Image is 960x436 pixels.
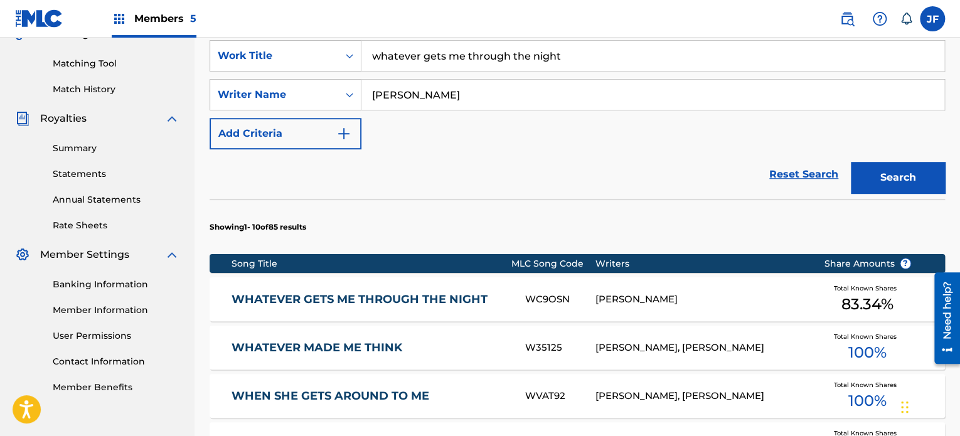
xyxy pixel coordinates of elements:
span: Total Known Shares [834,380,902,390]
div: WC9OSN [525,292,595,307]
a: Banking Information [53,278,179,291]
span: 100 % [848,390,887,412]
span: Total Known Shares [834,332,902,341]
img: help [872,11,887,26]
img: 9d2ae6d4665cec9f34b9.svg [336,126,351,141]
img: expand [164,111,179,126]
span: Member Settings [40,247,129,262]
div: [PERSON_NAME], [PERSON_NAME] [595,389,805,403]
div: [PERSON_NAME], [PERSON_NAME] [595,341,805,355]
a: Summary [53,142,179,155]
div: Work Title [218,48,331,63]
a: User Permissions [53,329,179,343]
button: Search [851,162,945,193]
div: [PERSON_NAME] [595,292,805,307]
div: Writers [595,257,805,270]
div: Drag [901,388,909,426]
a: Member Information [53,304,179,317]
img: Royalties [15,111,30,126]
a: Match History [53,83,179,96]
div: Help [867,6,892,31]
p: Showing 1 - 10 of 85 results [210,221,306,233]
a: Contact Information [53,355,179,368]
a: Public Search [835,6,860,31]
img: Member Settings [15,247,30,262]
span: 5 [190,13,196,24]
div: User Menu [920,6,945,31]
div: WVAT92 [525,389,595,403]
span: 100 % [848,341,887,364]
iframe: Resource Center [925,268,960,369]
a: Rate Sheets [53,219,179,232]
img: expand [164,247,179,262]
a: WHATEVER MADE ME THINK [232,341,508,355]
span: Members [134,11,196,26]
form: Search Form [210,40,945,199]
span: Royalties [40,111,87,126]
span: ? [900,258,910,269]
div: Notifications [900,13,912,25]
span: Share Amounts [824,257,911,270]
a: WHATEVER GETS ME THROUGH THE NIGHT [232,292,508,307]
a: Statements [53,167,179,181]
iframe: Chat Widget [897,376,960,436]
a: Matching Tool [53,57,179,70]
div: MLC Song Code [511,257,595,270]
img: Top Rightsholders [112,11,127,26]
div: W35125 [525,341,595,355]
a: Member Benefits [53,381,179,394]
div: Song Title [232,257,511,270]
button: Add Criteria [210,118,361,149]
a: Annual Statements [53,193,179,206]
span: Total Known Shares [834,284,902,293]
div: Writer Name [218,87,331,102]
img: MLC Logo [15,9,63,28]
span: 83.34 % [841,293,893,316]
a: Reset Search [763,161,845,188]
img: search [840,11,855,26]
a: WHEN SHE GETS AROUND TO ME [232,389,508,403]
